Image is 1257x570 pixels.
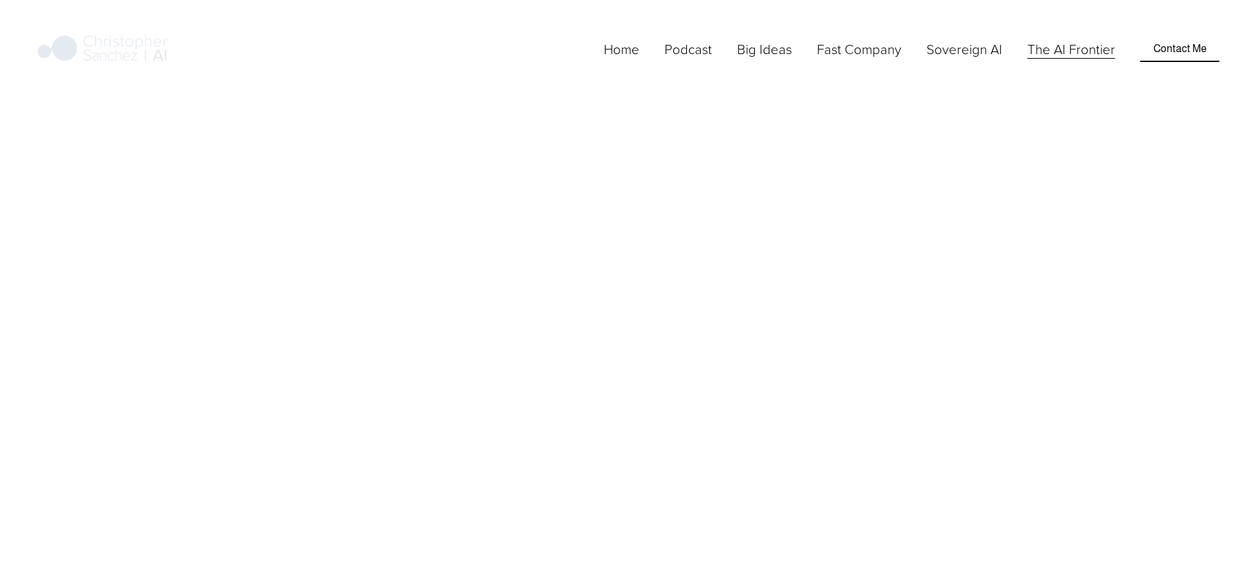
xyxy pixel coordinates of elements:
span: Big Ideas [737,40,792,59]
a: folder dropdown [817,38,901,60]
a: Sovereign AI [926,38,1002,60]
a: Podcast [664,38,712,60]
a: Home [604,38,639,60]
a: folder dropdown [737,38,792,60]
span: Fast Company [817,40,901,59]
a: The AI Frontier [1027,38,1115,60]
img: Christopher Sanchez | AI [38,33,168,66]
a: Contact Me [1140,36,1219,61]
